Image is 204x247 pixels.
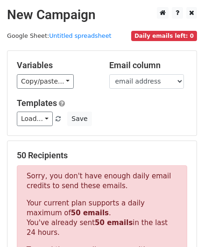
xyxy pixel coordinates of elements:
p: Your current plan supports a daily maximum of . You've already sent in the last 24 hours. [27,198,177,238]
p: Sorry, you don't have enough daily email credits to send these emails. [27,171,177,191]
strong: 50 emails [71,209,109,217]
a: Load... [17,112,53,126]
a: Untitled spreadsheet [49,32,111,39]
h5: 50 Recipients [17,150,187,161]
h5: Email column [109,60,188,71]
iframe: Chat Widget [157,202,204,247]
span: Daily emails left: 0 [131,31,197,41]
h2: New Campaign [7,7,197,23]
strong: 50 emails [95,219,133,227]
small: Google Sheet: [7,32,112,39]
button: Save [67,112,91,126]
a: Templates [17,98,57,108]
a: Daily emails left: 0 [131,32,197,39]
a: Copy/paste... [17,74,74,89]
h5: Variables [17,60,95,71]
